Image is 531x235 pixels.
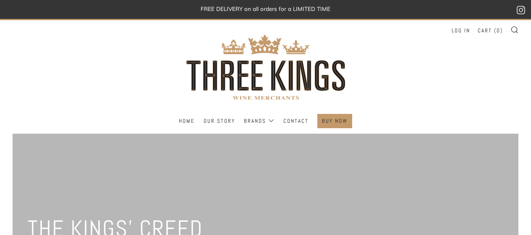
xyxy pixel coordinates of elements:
[283,114,309,128] a: Contact
[452,24,470,37] a: Log in
[204,114,235,128] a: Our Story
[322,114,348,128] a: BUY NOW
[478,24,503,37] a: Cart (0)
[179,114,195,128] a: Home
[497,27,500,34] span: 0
[182,20,350,114] img: three kings wine merchants
[244,114,275,128] a: Brands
